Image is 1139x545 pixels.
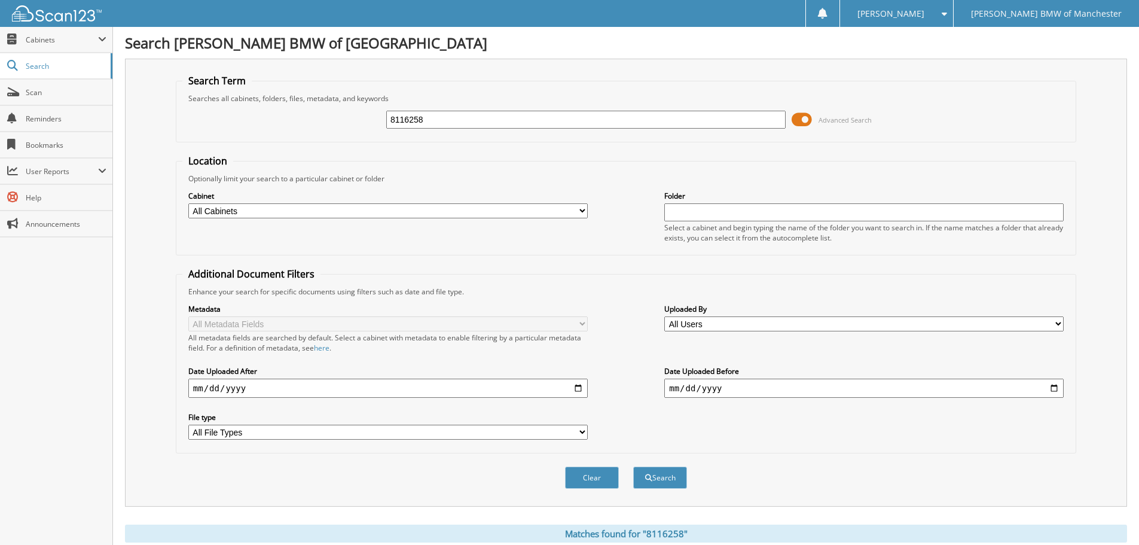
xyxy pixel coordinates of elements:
[182,267,320,281] legend: Additional Document Filters
[182,74,252,87] legend: Search Term
[314,343,329,353] a: here
[188,333,588,353] div: All metadata fields are searched by default. Select a cabinet with metadata to enable filtering b...
[971,10,1122,17] span: [PERSON_NAME] BMW of Manchester
[26,166,98,176] span: User Reports
[188,412,588,422] label: File type
[125,525,1127,543] div: Matches found for "8116258"
[188,379,588,398] input: start
[26,87,106,98] span: Scan
[125,33,1127,53] h1: Search [PERSON_NAME] BMW of [GEOGRAPHIC_DATA]
[26,140,106,150] span: Bookmarks
[12,5,102,22] img: scan123-logo-white.svg
[633,467,687,489] button: Search
[188,304,588,314] label: Metadata
[664,304,1064,314] label: Uploaded By
[182,93,1070,103] div: Searches all cabinets, folders, files, metadata, and keywords
[664,366,1064,376] label: Date Uploaded Before
[664,379,1064,398] input: end
[565,467,619,489] button: Clear
[664,223,1064,243] div: Select a cabinet and begin typing the name of the folder you want to search in. If the name match...
[182,154,233,168] legend: Location
[819,115,872,124] span: Advanced Search
[26,114,106,124] span: Reminders
[26,35,98,45] span: Cabinets
[182,287,1070,297] div: Enhance your search for specific documents using filters such as date and file type.
[26,61,105,71] span: Search
[664,191,1064,201] label: Folder
[182,173,1070,184] div: Optionally limit your search to a particular cabinet or folder
[857,10,924,17] span: [PERSON_NAME]
[26,193,106,203] span: Help
[188,191,588,201] label: Cabinet
[188,366,588,376] label: Date Uploaded After
[26,219,106,229] span: Announcements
